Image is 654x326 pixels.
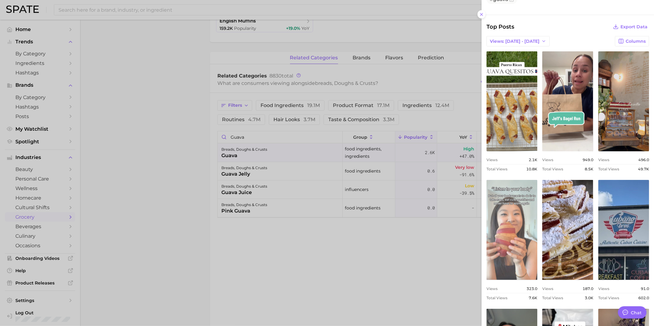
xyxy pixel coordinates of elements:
[542,167,563,171] span: Total Views
[542,296,563,300] span: Total Views
[638,296,649,300] span: 602.0
[612,22,649,31] button: Export Data
[638,157,649,162] span: 496.0
[527,286,537,291] span: 323.0
[620,24,648,30] span: Export Data
[490,39,539,44] span: Views: [DATE] - [DATE]
[583,286,593,291] span: 187.0
[529,296,537,300] span: 7.6k
[583,157,593,162] span: 949.0
[486,36,550,46] button: Views: [DATE] - [DATE]
[598,157,609,162] span: Views
[486,157,498,162] span: Views
[486,167,507,171] span: Total Views
[626,39,646,44] span: Columns
[542,286,553,291] span: Views
[598,296,619,300] span: Total Views
[641,286,649,291] span: 91.0
[486,296,507,300] span: Total Views
[526,167,537,171] span: 10.8k
[585,167,593,171] span: 8.5k
[529,157,537,162] span: 2.1k
[585,296,593,300] span: 3.0k
[615,36,649,46] button: Columns
[598,286,609,291] span: Views
[542,157,553,162] span: Views
[638,167,649,171] span: 49.7k
[486,286,498,291] span: Views
[486,22,514,31] span: Top Posts
[598,167,619,171] span: Total Views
